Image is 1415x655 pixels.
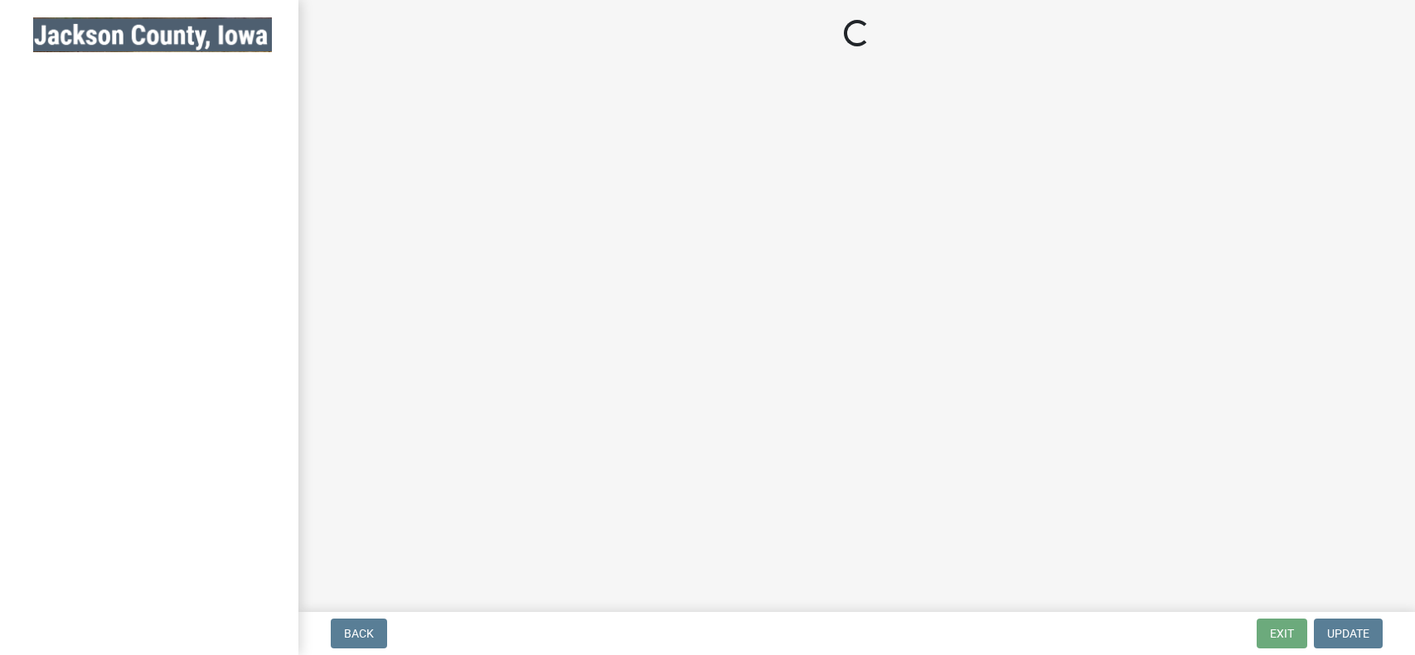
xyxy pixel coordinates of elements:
span: Update [1327,627,1369,640]
img: Jackson County, Iowa [33,17,272,52]
button: Update [1314,619,1383,648]
button: Back [331,619,387,648]
button: Exit [1257,619,1307,648]
span: Back [344,627,374,640]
